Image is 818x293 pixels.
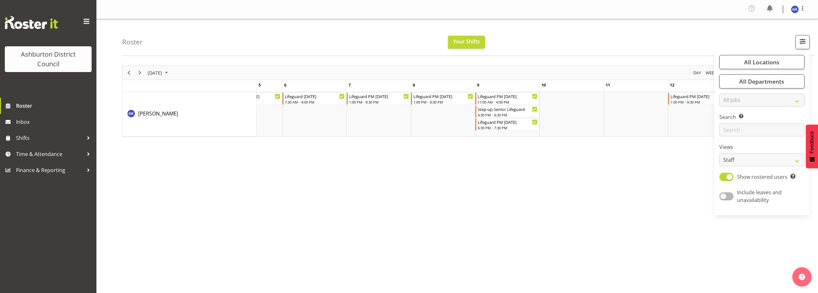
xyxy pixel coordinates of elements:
div: 6:30 PM - 7:30 PM [478,125,537,130]
button: Timeline Week [705,69,718,77]
button: Timeline Day [692,69,702,77]
span: Time & Attendance [16,149,84,159]
div: 1:00 PM - 9:30 PM [670,99,730,105]
div: Gideon Kuipers"s event - Step-up Senior Lifeguard Begin From Saturday, August 9, 2025 at 4:30:00 ... [475,105,539,118]
div: Gideon Kuipers"s event - Lifeguard PM Thursday Begin From Thursday, August 7, 2025 at 1:00:00 PM ... [347,93,410,105]
div: Lifeguard PM [DATE] [670,93,730,99]
label: Search [719,113,805,121]
div: 1:00 PM - 9:30 PM [413,99,473,105]
button: Next [136,69,144,77]
div: 1:00 PM - 9:30 PM [349,99,409,105]
span: Friday, August 8, 2025 [413,82,415,88]
div: Step-up Senior Lifeguard [478,106,537,112]
div: Gideon Kuipers"s event - Lifeguard PM Saturday Begin From Saturday, August 9, 2025 at 11:00:00 AM... [475,93,539,105]
h4: Roster [122,38,143,46]
div: 7:30 AM - 4:00 PM [285,99,345,105]
img: help-xxl-2.png [799,274,805,280]
button: Filter Shifts [796,35,810,49]
input: Search [719,124,805,136]
div: Gideon Kuipers"s event - Lifeguard PM Friday Begin From Friday, August 8, 2025 at 1:00:00 PM GMT+... [411,93,475,105]
span: Week [705,69,717,77]
span: Sunday, August 10, 2025 [541,82,546,88]
img: Rosterit website logo [5,16,58,29]
span: Day [693,69,702,77]
div: Lifeguard PM [DATE] [478,93,537,99]
div: Gideon Kuipers"s event - Lifeguard PM Tuesday Begin From Tuesday, August 12, 2025 at 1:00:00 PM G... [668,93,732,105]
div: Gideon Kuipers"s event - Lifeguard Wednesday Begin From Wednesday, August 6, 2025 at 7:30:00 AM G... [283,93,346,105]
div: Next [134,66,145,79]
div: Lifeguard PM [DATE] [349,93,409,99]
button: Previous [125,69,133,77]
div: of August 2025 [122,66,792,137]
span: All Locations [744,58,779,66]
span: Saturday, August 9, 2025 [477,82,479,88]
span: Tuesday, August 5, 2025 [258,82,261,88]
div: 4:30 PM - 6:30 PM [478,112,537,117]
button: All Locations [719,55,805,69]
span: Your Shifts [453,38,480,45]
span: Wednesday, August 6, 2025 [284,82,286,88]
button: Feedback - Show survey [806,124,818,168]
div: 11:00 AM - 4:00 PM [478,99,537,105]
td: Gideon Kuipers resource [122,92,256,137]
span: Inbox [16,117,93,127]
span: Tuesday, August 12, 2025 [670,82,674,88]
span: Show rostered users [737,173,787,180]
img: gideon-kuipers10431.jpg [791,5,799,13]
span: Include leaves and unavailability [737,189,782,204]
span: Monday, August 11, 2025 [606,82,610,88]
span: All Departments [739,78,784,85]
button: Your Shifts [448,36,485,49]
div: Lifeguard [DATE] [285,93,345,99]
div: Gideon Kuipers"s event - Lifeguard PM Saturday Begin From Saturday, August 9, 2025 at 6:30:00 PM ... [475,118,539,131]
button: August 2025 [147,69,171,77]
span: Finance & Reporting [16,165,84,175]
span: Shifts [16,133,84,143]
div: Lifeguard PM [DATE] [478,119,537,125]
div: Ashburton District Council [11,50,85,69]
span: Thursday, August 7, 2025 [348,82,351,88]
div: Previous [123,66,134,79]
label: Views [719,143,805,151]
a: [PERSON_NAME] [138,110,178,117]
span: Feedback [809,131,815,153]
span: Roster [16,101,93,111]
div: Lifeguard PM [DATE] [413,93,473,99]
span: [DATE] [147,69,163,77]
button: All Departments [719,74,805,88]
